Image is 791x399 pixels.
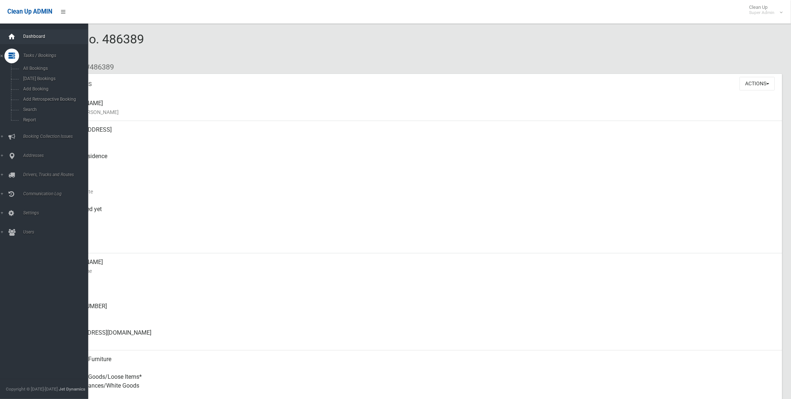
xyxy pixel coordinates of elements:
div: Not collected yet [59,200,776,227]
span: All Bookings [21,66,89,71]
span: Search [21,107,89,112]
div: [DATE] [59,227,776,253]
div: [PHONE_NUMBER] [59,298,776,324]
li: #486389 [80,60,114,74]
span: Users [21,229,95,235]
strong: Jet Dynamics [59,386,85,392]
a: [EMAIL_ADDRESS][DOMAIN_NAME]Email [32,324,782,350]
div: [STREET_ADDRESS] [59,121,776,147]
small: Zone [59,240,776,249]
span: Clean Up ADMIN [7,8,52,15]
span: Tasks / Bookings [21,53,95,58]
small: Contact Name [59,267,776,275]
span: [DATE] Bookings [21,76,89,81]
small: Mobile [59,284,776,293]
span: Copyright © [DATE]-[DATE] [6,386,58,392]
span: Communication Log [21,191,95,196]
small: Collected At [59,214,776,222]
small: Pickup Point [59,161,776,170]
span: Add Booking [21,86,89,92]
small: Email [59,337,776,346]
div: [PERSON_NAME] [59,253,776,280]
div: [EMAIL_ADDRESS][DOMAIN_NAME] [59,324,776,350]
div: [PERSON_NAME] [59,95,776,121]
span: Settings [21,210,95,215]
small: Items [59,390,776,399]
small: Address [59,134,776,143]
small: Collection Date [59,187,776,196]
div: [DATE] [59,174,776,200]
span: Booking Collection Issues [21,134,95,139]
span: Add Retrospective Booking [21,97,89,102]
span: Booking No. 486389 [32,32,144,60]
span: Clean Up [745,4,782,15]
span: Report [21,117,89,122]
button: Actions [740,77,775,90]
small: Landline [59,311,776,320]
span: Dashboard [21,34,95,39]
span: Drivers, Trucks and Routes [21,172,95,177]
div: Front of Residence [59,147,776,174]
small: Super Admin [749,10,774,15]
span: Addresses [21,153,95,158]
small: Name of [PERSON_NAME] [59,108,776,117]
